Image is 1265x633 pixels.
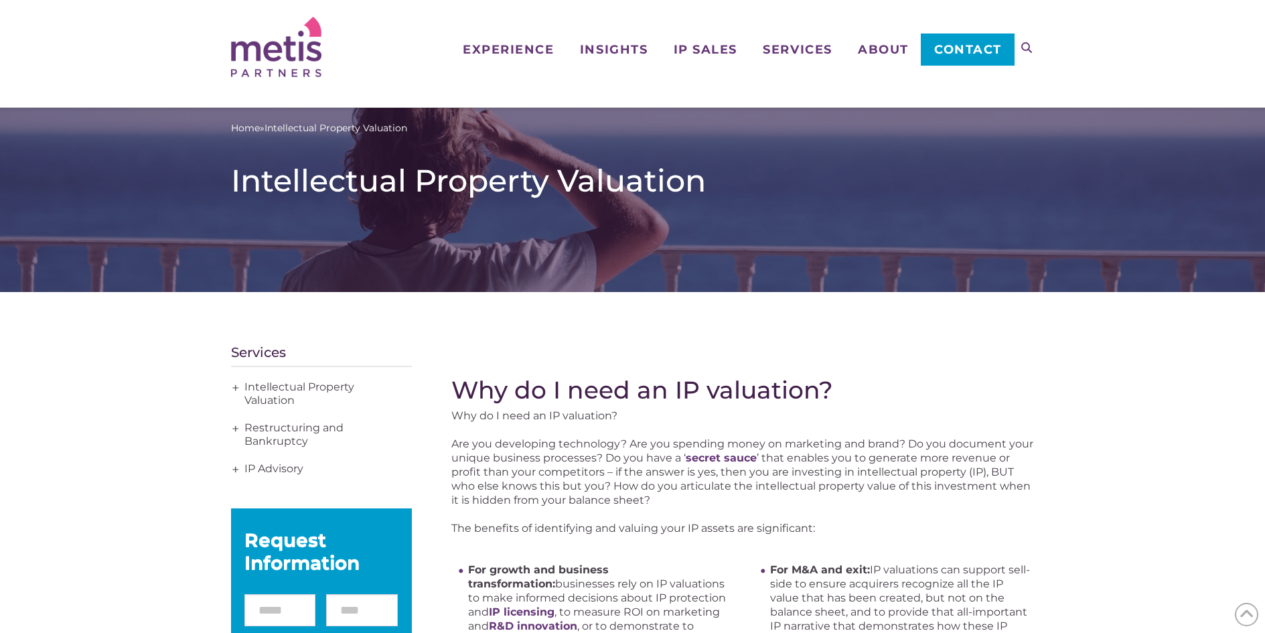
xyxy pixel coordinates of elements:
[463,44,554,56] span: Experience
[231,121,407,135] span: »
[489,620,577,632] a: R&D innovation
[231,162,1035,200] h1: Intellectual Property Valuation
[231,346,412,367] h4: Services
[451,409,1034,423] p: Why do I need an IP valuation?
[858,44,909,56] span: About
[244,529,398,574] div: Request Information
[921,33,1014,66] a: Contact
[231,374,412,415] a: Intellectual Property Valuation
[489,606,554,618] a: IP licensing
[231,17,321,77] img: Metis Partners
[686,451,757,464] a: secret sauce
[231,455,412,483] a: IP Advisory
[674,44,737,56] span: IP Sales
[231,121,260,135] a: Home
[468,563,609,590] strong: For growth and business transformation:
[770,563,870,576] strong: For M&A and exit:
[451,376,1034,404] h2: Why do I need an IP valuation?
[580,44,648,56] span: Insights
[231,415,412,455] a: Restructuring and Bankruptcy
[451,521,1034,535] p: The benefits of identifying and valuing your IP assets are significant:
[228,415,243,442] span: +
[228,374,243,401] span: +
[1235,603,1258,626] span: Back to Top
[451,437,1034,507] p: Are you developing technology? Are you spending money on marketing and brand? Do you document you...
[763,44,832,56] span: Services
[934,44,1002,56] span: Contact
[228,456,243,483] span: +
[265,121,407,135] span: Intellectual Property Valuation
